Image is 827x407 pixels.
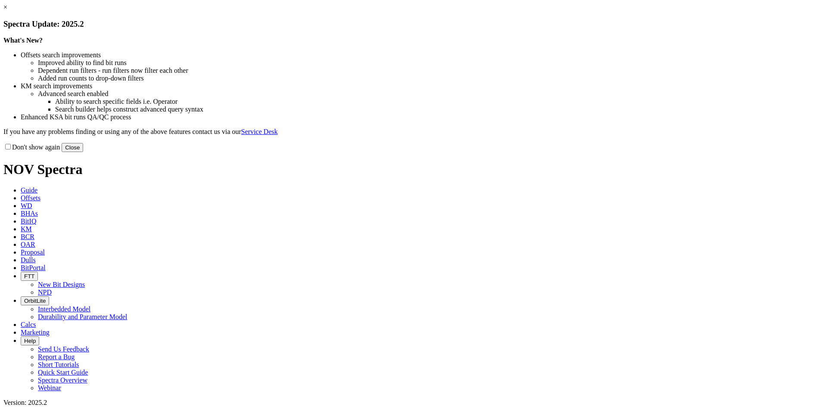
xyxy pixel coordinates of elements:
p: If you have any problems finding or using any of the above features contact us via our [3,128,824,136]
a: × [3,3,7,11]
a: Service Desk [241,128,278,135]
li: KM search improvements [21,82,824,90]
span: Offsets [21,194,40,202]
li: Added run counts to drop-down filters [38,75,824,82]
li: Search builder helps construct advanced query syntax [55,106,824,113]
span: BitPortal [21,264,46,271]
label: Don't show again [3,143,60,151]
span: OAR [21,241,35,248]
span: FTT [24,273,34,280]
a: New Bit Designs [38,281,85,288]
a: Send Us Feedback [38,345,89,353]
a: Short Tutorials [38,361,79,368]
span: KM [21,225,32,233]
li: Improved ability to find bit runs [38,59,824,67]
a: Spectra Overview [38,376,87,384]
span: Dulls [21,256,36,264]
li: Ability to search specific fields i.e. Operator [55,98,824,106]
span: Help [24,338,36,344]
h3: Spectra Update: 2025.2 [3,19,824,29]
li: Dependent run filters - run filters now filter each other [38,67,824,75]
a: Report a Bug [38,353,75,360]
a: Durability and Parameter Model [38,313,127,320]
a: Quick Start Guide [38,369,88,376]
li: Offsets search improvements [21,51,824,59]
h1: NOV Spectra [3,162,824,177]
span: Marketing [21,329,50,336]
button: Close [62,143,83,152]
strong: What's New? [3,37,43,44]
li: Enhanced KSA bit runs QA/QC process [21,113,824,121]
a: Webinar [38,384,61,391]
span: OrbitLite [24,298,46,304]
span: Calcs [21,321,36,328]
span: BCR [21,233,34,240]
span: BitIQ [21,217,36,225]
span: Proposal [21,249,45,256]
span: Guide [21,186,37,194]
input: Don't show again [5,144,11,149]
div: Version: 2025.2 [3,399,824,407]
a: NPD [38,289,52,296]
li: Advanced search enabled [38,90,824,98]
span: BHAs [21,210,38,217]
a: Interbedded Model [38,305,90,313]
span: WD [21,202,32,209]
